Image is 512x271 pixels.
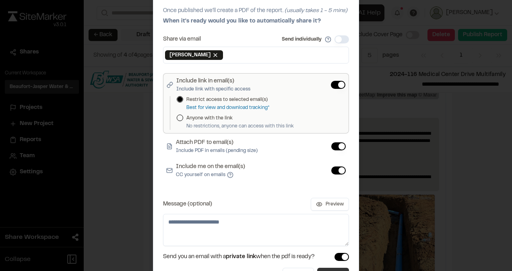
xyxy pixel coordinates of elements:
[163,37,201,42] label: Share via email
[176,171,245,179] p: CC yourself on emails
[163,19,321,24] span: When it's ready would you like to automatically share it?
[186,104,269,111] p: Best for view and download tracking*
[311,198,349,211] button: Preview
[282,36,322,43] label: Send individually
[176,162,245,179] label: Include me on the email(s)
[186,115,294,122] label: Anyone with the link
[227,172,233,178] button: Include me on the email(s)CC yourself on emails
[163,201,212,207] label: Message (optional)
[226,255,256,259] span: private link
[169,51,211,59] span: [PERSON_NAME]
[163,6,349,15] p: Once published we'll create a PDF of the report.
[176,138,258,154] label: Attach PDF to email(s)
[186,123,294,130] p: No restrictions, anyone can access with this link
[163,253,315,261] span: Send you an email with a when the pdf is ready?
[186,96,269,103] label: Restrict access to selected email(s)
[176,77,250,93] label: Include link in email(s)
[285,8,347,13] span: (usually takes 1 - 5 mins)
[176,147,258,154] p: Include PDF in emails (pending size)
[176,86,250,93] p: Include link with specific access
